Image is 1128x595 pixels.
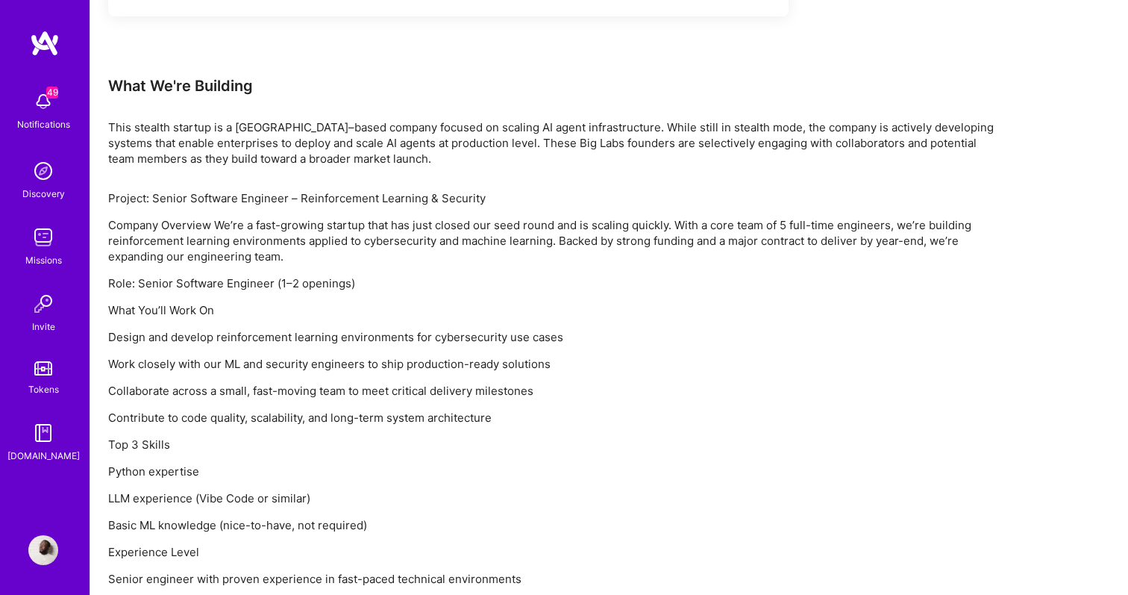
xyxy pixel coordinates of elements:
img: logo_orange.svg [24,24,36,36]
div: v 4.0.25 [42,24,73,36]
img: tokens [34,361,52,376]
div: Domain: [DOMAIN_NAME] [39,39,164,51]
p: Senior engineer with proven experience in fast-paced technical environments [108,571,1003,587]
p: Contribute to code quality, scalability, and long-term system architecture [108,410,1003,426]
p: Top 3 Skills [108,437,1003,452]
p: This stealth startup is a [GEOGRAPHIC_DATA]–based company focused on scaling AI agent infrastruct... [108,119,1003,166]
div: Notifications [17,116,70,132]
img: guide book [28,418,58,448]
div: Missions [25,252,62,268]
p: Python expertise [108,464,1003,479]
span: 49 [46,87,58,99]
img: website_grey.svg [24,39,36,51]
img: Invite [28,289,58,319]
p: Design and develop reinforcement learning environments for cybersecurity use cases [108,329,1003,345]
img: discovery [28,156,58,186]
div: Tokens [28,381,59,397]
img: tab_keywords_by_traffic_grey.svg [145,87,157,99]
p: What You’ll Work On [108,302,1003,318]
div: Discovery [22,186,65,202]
div: What We're Building [108,76,1003,96]
p: Basic ML knowledge (nice-to-have, not required) [108,517,1003,533]
img: User Avatar [28,535,58,565]
div: Domain [77,88,110,98]
p: Role: Senior Software Engineer (1–2 openings) [108,275,1003,291]
p: LLM experience (Vibe Code or similar) [108,490,1003,506]
div: Invite [32,319,55,334]
p: Collaborate across a small, fast-moving team to meet critical delivery milestones [108,383,1003,399]
a: User Avatar [25,535,62,565]
img: tab_domain_overview_orange.svg [60,87,72,99]
img: logo [30,30,60,57]
div: [DOMAIN_NAME] [7,448,80,464]
p: Company Overview We’re a fast-growing startup that has just closed our seed round and is scaling ... [108,217,1003,264]
img: bell [28,87,58,116]
div: Keywords nach Traffic [162,88,257,98]
img: teamwork [28,222,58,252]
p: Experience Level [108,544,1003,560]
p: Project: Senior Software Engineer – Reinforcement Learning & Security [108,190,1003,206]
p: Work closely with our ML and security engineers to ship production-ready solutions [108,356,1003,372]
